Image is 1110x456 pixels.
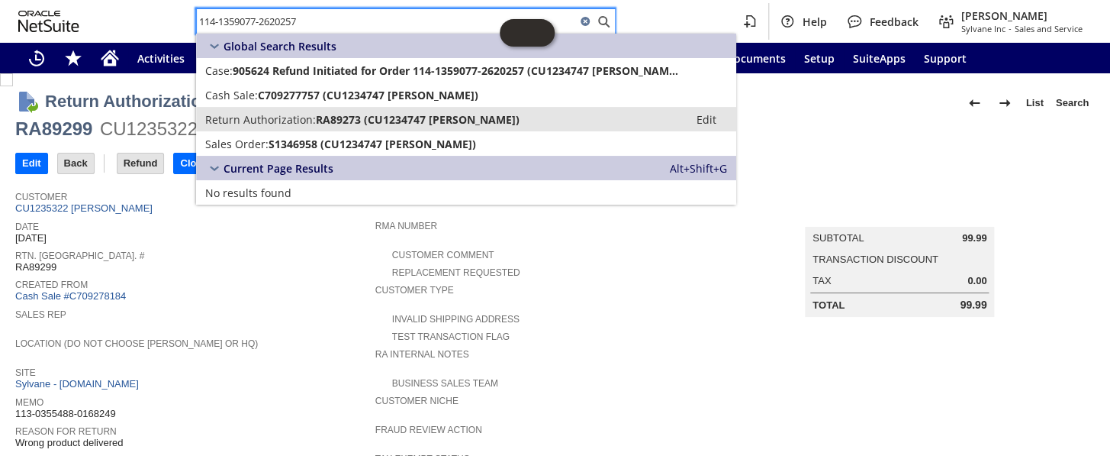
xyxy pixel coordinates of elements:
[961,23,1005,34] span: Sylvane Inc
[55,43,92,73] div: Shortcuts
[196,58,736,82] a: Case:905624 Refund Initiated for Order 114-1359077-2620257 (CU1234747 [PERSON_NAME])Edit:
[812,299,845,311] a: Total
[101,49,119,67] svg: Home
[870,15,919,29] span: Feedback
[960,299,986,312] span: 99.99
[1009,23,1012,34] span: -
[375,285,454,296] a: Customer Type
[137,51,185,66] span: Activities
[594,12,613,31] svg: Search
[205,186,291,200] span: No results found
[92,43,128,73] a: Home
[174,154,213,173] input: Close
[205,137,269,151] span: Sales Order:
[670,161,727,176] span: Alt+Shift+G
[844,43,915,73] a: SuiteApps
[205,63,233,78] span: Case:
[15,437,123,449] span: Wrong product delivered
[803,15,827,29] span: Help
[117,154,164,173] input: Refund
[392,250,494,260] a: Customer Comment
[100,117,353,141] div: CU1235322 [PERSON_NAME]
[15,251,144,261] a: Rtn. [GEOGRAPHIC_DATA]. #
[15,261,56,273] span: RA89299
[258,88,478,102] span: C709277757 (CU1234747 [PERSON_NAME])
[269,137,476,151] span: S1346958 (CU1234747 [PERSON_NAME])
[45,89,211,114] h1: Return Authorization
[316,112,520,127] span: RA89273 (CU1234747 [PERSON_NAME])
[812,254,938,265] a: Transaction Discount
[58,154,94,173] input: Back
[967,275,986,287] span: 0.00
[375,349,469,360] a: RA Internal Notes
[392,331,510,342] a: Test Transaction Flag
[717,43,795,73] a: Documents
[196,180,736,205] a: No results found
[197,12,576,31] input: Search
[375,425,482,435] a: Fraud Review Action
[15,280,88,290] a: Created From
[15,290,126,302] a: Cash Sale #C709278184
[961,8,1083,23] span: [PERSON_NAME]
[1050,91,1095,115] a: Search
[812,275,831,286] a: Tax
[205,112,316,127] span: Return Authorization:
[795,43,844,73] a: Setup
[15,117,92,141] div: RA89299
[15,222,39,232] a: Date
[15,367,36,378] a: Site
[224,161,333,176] span: Current Page Results
[27,49,46,67] svg: Recent Records
[224,39,336,53] span: Global Search Results
[527,19,555,47] span: Oracle Guided Learning Widget. To move around, please hold and drag
[680,110,733,128] a: Edit:
[965,94,983,112] img: Previous
[205,88,258,102] span: Cash Sale:
[392,314,520,325] a: Invalid Shipping Address
[15,309,66,320] a: Sales Rep
[15,397,43,408] a: Memo
[233,63,680,78] span: 905624 Refund Initiated for Order 114-1359077-2620257 (CU1234747 [PERSON_NAME])
[804,51,835,66] span: Setup
[194,43,271,73] a: Warehouse
[962,232,987,244] span: 99.99
[853,51,906,66] span: SuiteApps
[15,378,143,390] a: Sylvane - [DOMAIN_NAME]
[996,94,1014,112] img: Next
[805,202,994,227] caption: Summary
[128,43,194,73] a: Activities
[375,396,458,406] a: Customer Niche
[500,19,555,47] iframe: Click here to launch Oracle Guided Learning Help Panel
[15,338,258,349] a: Location (Do Not Choose [PERSON_NAME] or HQ)
[64,49,82,67] svg: Shortcuts
[392,378,498,389] a: Business Sales Team
[18,11,79,32] svg: logo
[15,426,117,437] a: Reason For Return
[1020,91,1050,115] a: List
[15,202,156,214] a: CU1235322 [PERSON_NAME]
[1015,23,1083,34] span: Sales and Service
[15,408,116,420] span: 113-0355488-0168249
[15,192,67,202] a: Customer
[16,154,47,173] input: Edit
[15,232,47,244] span: [DATE]
[812,232,864,244] a: Subtotal
[196,82,736,107] a: Cash Sale:C709277757 (CU1234747 [PERSON_NAME])Edit:
[196,107,736,131] a: Return Authorization:RA89273 (CU1234747 [PERSON_NAME])Edit:
[726,51,786,66] span: Documents
[375,221,437,231] a: RMA Number
[18,43,55,73] a: Recent Records
[392,267,520,278] a: Replacement Requested
[924,51,967,66] span: Support
[196,131,736,156] a: Sales Order:S1346958 (CU1234747 [PERSON_NAME])Edit:
[915,43,976,73] a: Support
